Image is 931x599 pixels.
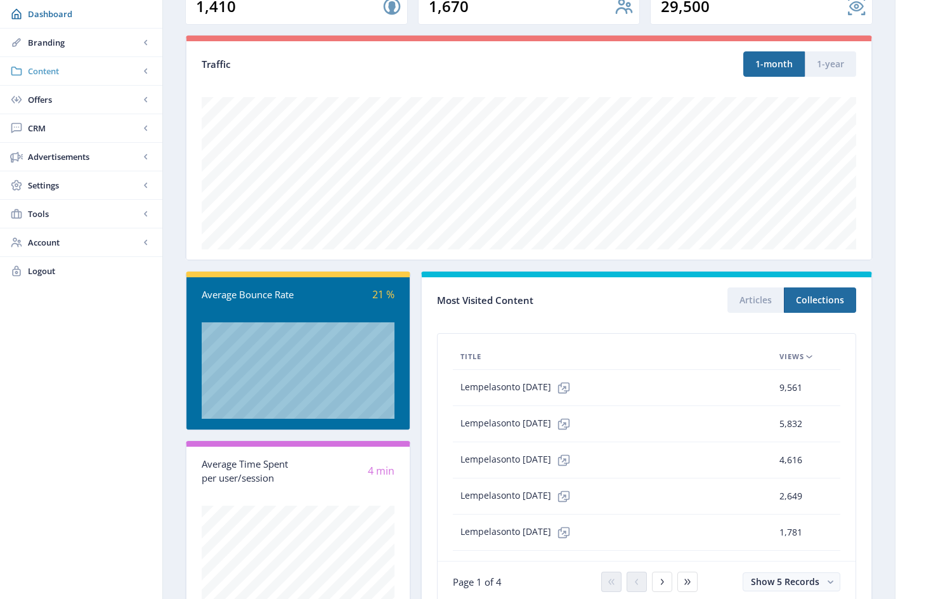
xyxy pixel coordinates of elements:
[779,489,802,504] span: 2,649
[460,447,576,473] span: Lempelasonto [DATE]
[28,265,152,277] span: Logout
[460,375,576,400] span: Lempelasonto [DATE]
[779,349,804,364] span: Views
[779,452,802,468] span: 4,616
[28,93,140,106] span: Offers
[727,287,784,313] button: Articles
[28,8,152,20] span: Dashboard
[453,576,502,588] span: Page 1 of 4
[437,291,646,310] div: Most Visited Content
[743,572,840,591] button: Show 5 Records
[779,525,802,540] span: 1,781
[460,520,576,545] span: Lempelasonto [DATE]
[28,65,140,77] span: Content
[751,576,819,588] span: Show 5 Records
[202,287,298,302] div: Average Bounce Rate
[28,150,140,163] span: Advertisements
[743,51,805,77] button: 1-month
[460,411,576,437] span: Lempelasonto [DATE]
[202,457,298,485] div: Average Time Spent per user/session
[460,484,576,509] span: Lempelasonto [DATE]
[779,380,802,395] span: 9,561
[298,464,394,478] div: 4 min
[779,416,802,431] span: 5,832
[202,57,529,72] div: Traffic
[28,122,140,135] span: CRM
[460,349,481,364] span: Title
[28,236,140,249] span: Account
[28,179,140,192] span: Settings
[28,207,140,220] span: Tools
[805,51,856,77] button: 1-year
[784,287,856,313] button: Collections
[28,36,140,49] span: Branding
[372,287,394,301] span: 21 %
